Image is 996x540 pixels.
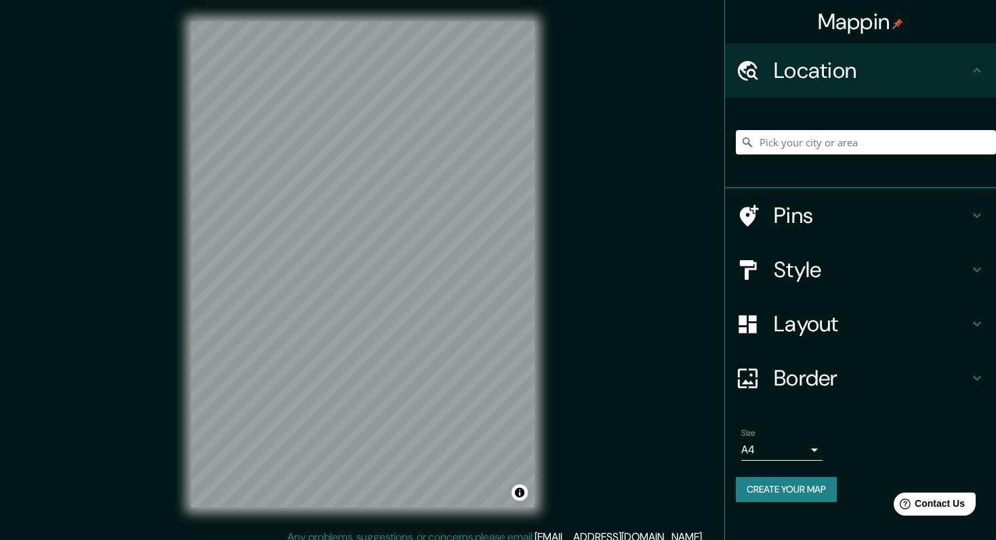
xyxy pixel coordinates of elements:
[774,365,969,392] h4: Border
[774,310,969,337] h4: Layout
[725,351,996,405] div: Border
[774,202,969,229] h4: Pins
[725,243,996,297] div: Style
[774,256,969,283] h4: Style
[736,477,837,502] button: Create your map
[818,8,904,35] h4: Mappin
[741,439,823,461] div: A4
[725,43,996,98] div: Location
[191,22,535,507] canvas: Map
[736,130,996,154] input: Pick your city or area
[725,297,996,351] div: Layout
[774,57,969,84] h4: Location
[892,18,903,29] img: pin-icon.png
[741,428,755,439] label: Size
[875,487,981,525] iframe: Help widget launcher
[725,188,996,243] div: Pins
[512,484,528,501] button: Toggle attribution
